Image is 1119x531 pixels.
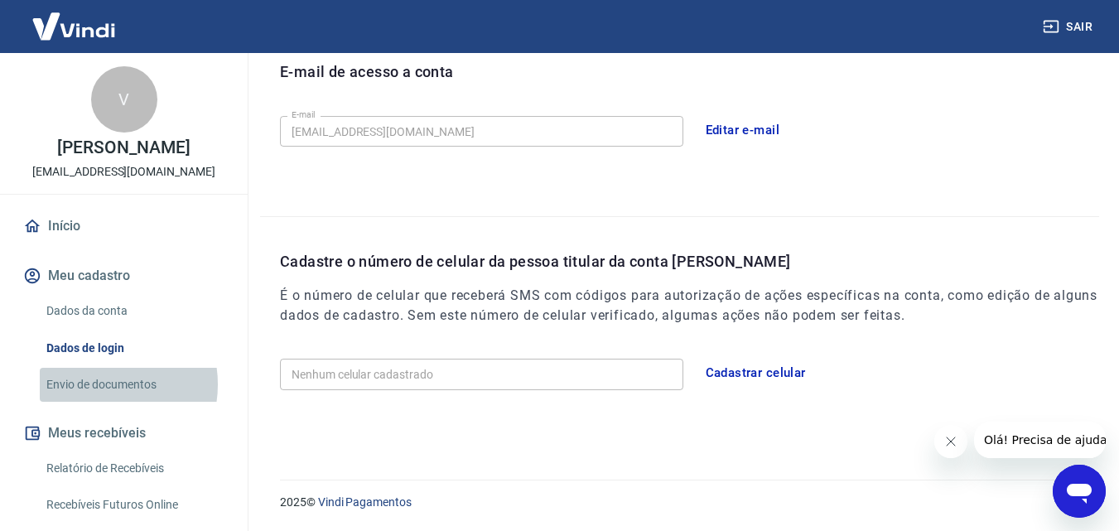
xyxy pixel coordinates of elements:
a: Relatório de Recebíveis [40,451,228,485]
iframe: Fechar mensagem [934,425,967,458]
a: Dados de login [40,331,228,365]
div: V [91,66,157,133]
a: Início [20,208,228,244]
button: Cadastrar celular [697,355,815,390]
p: Cadastre o número de celular da pessoa titular da conta [PERSON_NAME] [280,250,1099,273]
p: [PERSON_NAME] [57,139,190,157]
label: E-mail [292,109,315,121]
iframe: Botão para abrir a janela de mensagens [1053,465,1106,518]
button: Meu cadastro [20,258,228,294]
p: E-mail de acesso a conta [280,60,454,83]
a: Dados da conta [40,294,228,328]
a: Recebíveis Futuros Online [40,488,228,522]
img: Vindi [20,1,128,51]
a: Envio de documentos [40,368,228,402]
p: 2025 © [280,494,1079,511]
button: Meus recebíveis [20,415,228,451]
span: Olá! Precisa de ajuda? [10,12,139,25]
button: Editar e-mail [697,113,789,147]
iframe: Mensagem da empresa [974,422,1106,458]
button: Sair [1039,12,1099,42]
p: [EMAIL_ADDRESS][DOMAIN_NAME] [32,163,215,181]
h6: É o número de celular que receberá SMS com códigos para autorização de ações específicas na conta... [280,286,1099,326]
a: Vindi Pagamentos [318,495,412,509]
